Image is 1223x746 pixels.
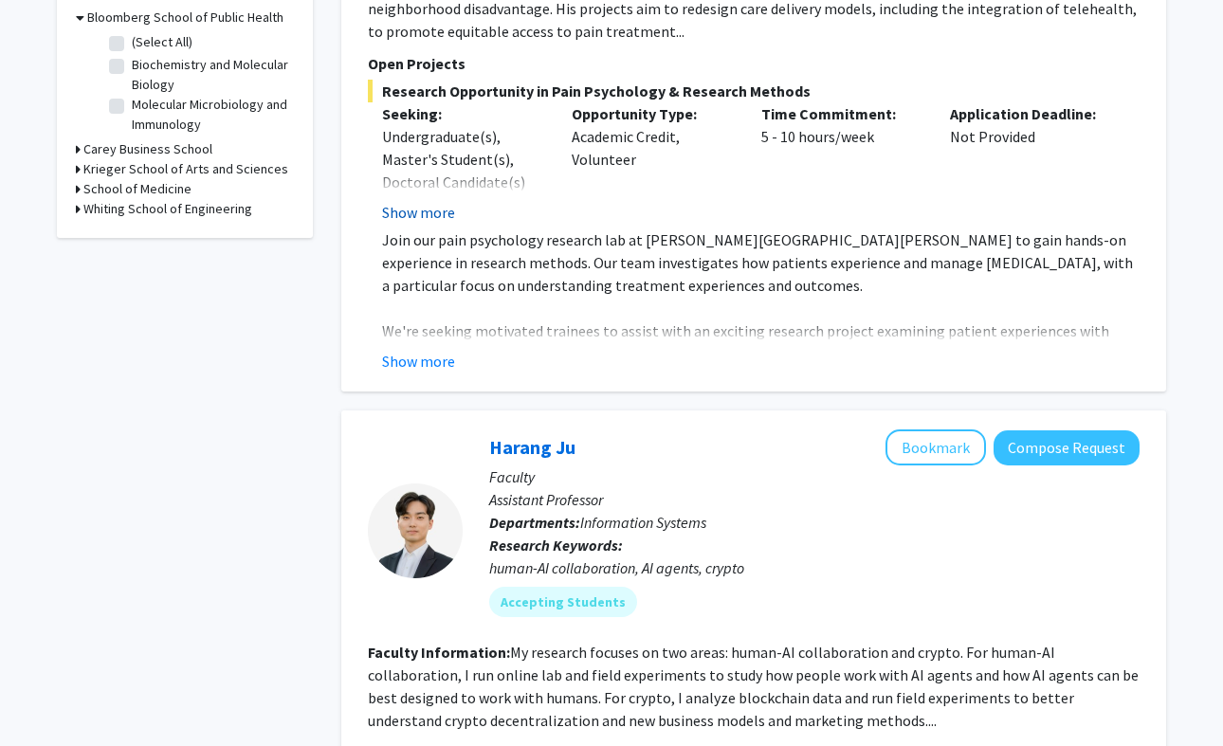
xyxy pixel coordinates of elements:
[489,556,1140,579] div: human-AI collaboration, AI agents, crypto
[489,465,1140,488] p: Faculty
[368,643,1139,730] fg-read-more: My research focuses on two areas: human-AI collaboration and crypto. For human-AI collaboration, ...
[382,228,1140,297] p: Join our pain psychology research lab at [PERSON_NAME][GEOGRAPHIC_DATA][PERSON_NAME] to gain hand...
[83,159,288,179] h3: Krieger School of Arts and Sciences
[489,587,637,617] mat-chip: Accepting Students
[368,80,1140,102] span: Research Opportunity in Pain Psychology & Research Methods
[382,319,1140,365] p: We're seeking motivated trainees to assist with an exciting research project examining patient ex...
[132,95,289,135] label: Molecular Microbiology and Immunology
[382,125,543,353] div: Undergraduate(s), Master's Student(s), Doctoral Candidate(s) (PhD, MD, DMD, PharmD, etc.), Postdo...
[489,513,580,532] b: Departments:
[83,139,212,159] h3: Carey Business School
[368,643,510,662] b: Faculty Information:
[14,661,81,732] iframe: Chat
[580,513,706,532] span: Information Systems
[83,179,192,199] h3: School of Medicine
[761,102,922,125] p: Time Commitment:
[747,102,937,224] div: 5 - 10 hours/week
[132,32,192,52] label: (Select All)
[368,52,1140,75] p: Open Projects
[489,488,1140,511] p: Assistant Professor
[87,8,283,27] h3: Bloomberg School of Public Health
[936,102,1125,224] div: Not Provided
[132,55,289,95] label: Biochemistry and Molecular Biology
[382,350,455,373] button: Show more
[382,201,455,224] button: Show more
[994,430,1140,465] button: Compose Request to Harang Ju
[950,102,1111,125] p: Application Deadline:
[489,536,623,555] b: Research Keywords:
[557,102,747,224] div: Academic Credit, Volunteer
[83,199,252,219] h3: Whiting School of Engineering
[489,435,575,459] a: Harang Ju
[572,102,733,125] p: Opportunity Type:
[382,102,543,125] p: Seeking:
[885,429,986,465] button: Add Harang Ju to Bookmarks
